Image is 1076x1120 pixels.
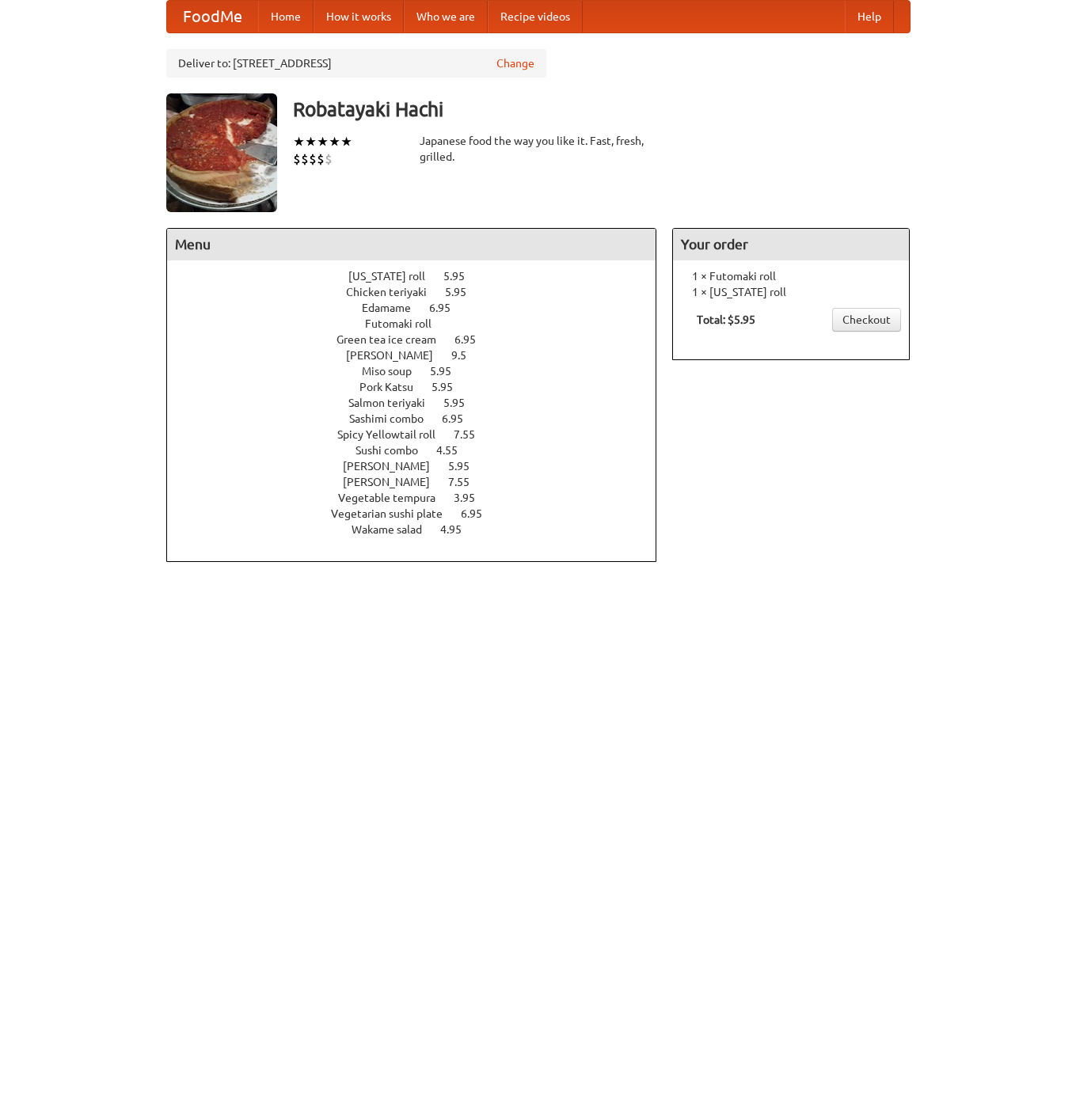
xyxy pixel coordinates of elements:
[348,270,441,283] span: [US_STATE] roll
[365,317,447,330] span: Futomaki roll
[443,270,481,283] span: 5.95
[338,492,451,504] span: Vegetable tempura
[352,523,438,536] span: Wakame salad
[293,150,301,168] li: $
[697,313,755,326] b: Total: $5.95
[443,397,481,409] span: 5.95
[496,55,534,71] a: Change
[448,460,485,473] span: 5.95
[343,460,499,473] a: [PERSON_NAME] 5.95
[355,444,487,457] a: Sushi combo 4.55
[432,381,469,393] span: 5.95
[352,523,491,536] a: Wakame salad 4.95
[331,507,458,520] span: Vegetarian sushi plate
[440,523,477,536] span: 4.95
[337,428,451,441] span: Spicy Yellowtail roll
[461,507,498,520] span: 6.95
[349,412,492,425] a: Sashimi combo 6.95
[293,133,305,150] li: ★
[845,1,894,32] a: Help
[454,492,491,504] span: 3.95
[436,444,473,457] span: 4.55
[293,93,911,125] h3: Robatayaki Hachi
[346,349,496,362] a: [PERSON_NAME] 9.5
[346,349,449,362] span: [PERSON_NAME]
[832,308,901,332] a: Checkout
[429,302,466,314] span: 6.95
[166,93,277,212] img: angular.jpg
[442,412,479,425] span: 6.95
[430,365,467,378] span: 5.95
[454,333,492,346] span: 6.95
[454,428,491,441] span: 7.55
[305,133,317,150] li: ★
[673,229,909,260] h4: Your order
[365,317,477,330] a: Futomaki roll
[317,150,325,168] li: $
[362,302,427,314] span: Edamame
[166,49,546,78] div: Deliver to: [STREET_ADDRESS]
[404,1,488,32] a: Who we are
[340,133,352,150] li: ★
[325,150,333,168] li: $
[355,444,434,457] span: Sushi combo
[336,333,452,346] span: Green tea ice cream
[167,1,258,32] a: FoodMe
[451,349,482,362] span: 9.5
[359,381,429,393] span: Pork Katsu
[343,460,446,473] span: [PERSON_NAME]
[420,133,657,165] div: Japanese food the way you like it. Fast, fresh, grilled.
[346,286,443,298] span: Chicken teriyaki
[343,476,446,488] span: [PERSON_NAME]
[359,381,482,393] a: Pork Katsu 5.95
[448,476,485,488] span: 7.55
[329,133,340,150] li: ★
[348,397,441,409] span: Salmon teriyaki
[338,492,504,504] a: Vegetable tempura 3.95
[349,412,439,425] span: Sashimi combo
[362,302,480,314] a: Edamame 6.95
[348,397,494,409] a: Salmon teriyaki 5.95
[337,428,504,441] a: Spicy Yellowtail roll 7.55
[362,365,481,378] a: Miso soup 5.95
[167,229,656,260] h4: Menu
[336,333,505,346] a: Green tea ice cream 6.95
[348,270,494,283] a: [US_STATE] roll 5.95
[488,1,583,32] a: Recipe videos
[343,476,499,488] a: [PERSON_NAME] 7.55
[331,507,511,520] a: Vegetarian sushi plate 6.95
[317,133,329,150] li: ★
[362,365,428,378] span: Miso soup
[258,1,314,32] a: Home
[681,284,901,300] li: 1 × [US_STATE] roll
[346,286,496,298] a: Chicken teriyaki 5.95
[314,1,404,32] a: How it works
[681,268,901,284] li: 1 × Futomaki roll
[445,286,482,298] span: 5.95
[301,150,309,168] li: $
[309,150,317,168] li: $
